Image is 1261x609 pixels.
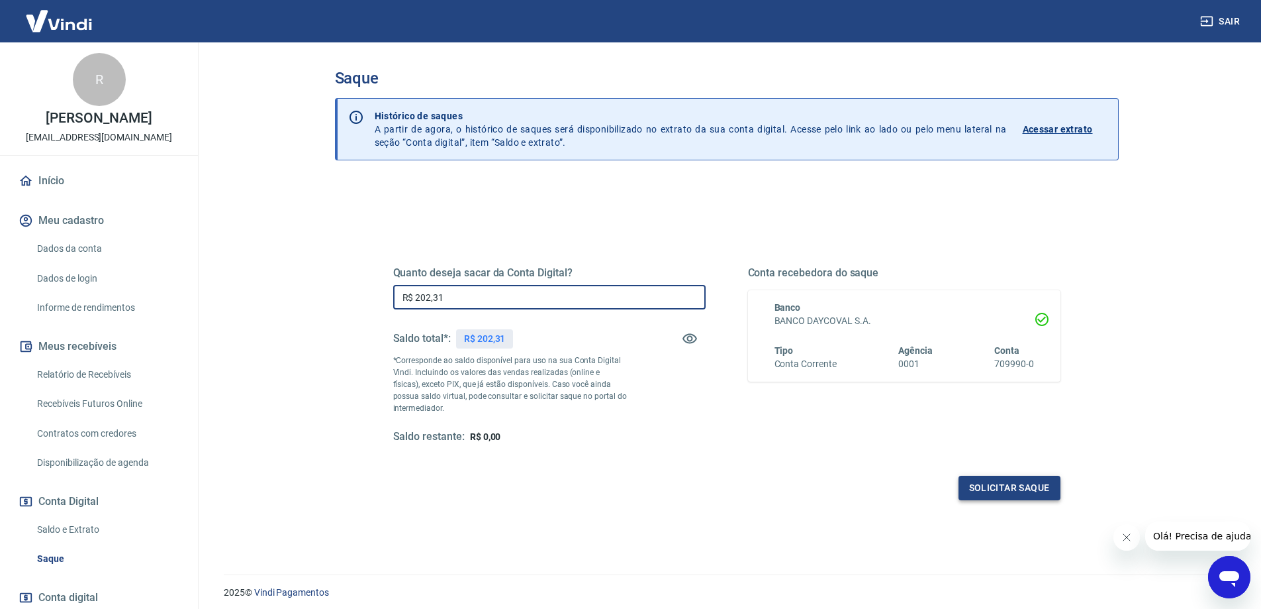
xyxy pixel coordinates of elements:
span: Banco [774,302,801,313]
a: Disponibilização de agenda [32,449,182,476]
iframe: Botão para abrir a janela de mensagens [1208,556,1250,598]
a: Informe de rendimentos [32,294,182,321]
iframe: Fechar mensagem [1113,524,1140,551]
p: A partir de agora, o histórico de saques será disponibilizado no extrato da sua conta digital. Ac... [375,109,1007,149]
h6: Conta Corrente [774,357,837,371]
a: Dados de login [32,265,182,292]
a: Início [16,166,182,195]
img: Vindi [16,1,102,41]
h5: Saldo total*: [393,332,451,345]
button: Solicitar saque [958,476,1060,500]
h3: Saque [335,69,1119,87]
a: Relatório de Recebíveis [32,361,182,388]
h5: Saldo restante: [393,430,465,444]
p: Histórico de saques [375,109,1007,123]
h6: 709990-0 [994,357,1034,371]
span: Tipo [774,345,794,356]
a: Acessar extrato [1023,109,1107,149]
a: Saque [32,545,182,573]
span: Conta [994,345,1019,356]
button: Sair [1197,9,1245,34]
h5: Quanto deseja sacar da Conta Digital? [393,266,706,280]
span: R$ 0,00 [470,431,501,442]
p: Acessar extrato [1023,123,1093,136]
div: R [73,53,126,106]
a: Dados da conta [32,235,182,262]
a: Recebíveis Futuros Online [32,390,182,417]
p: R$ 202,31 [464,332,506,346]
span: Conta digital [38,588,98,607]
iframe: Mensagem da empresa [1145,522,1250,551]
p: 2025 © [224,586,1229,600]
span: Olá! Precisa de ajuda? [8,9,111,20]
a: Saldo e Extrato [32,516,182,543]
h6: 0001 [898,357,933,371]
p: [EMAIL_ADDRESS][DOMAIN_NAME] [26,131,172,144]
h5: Conta recebedora do saque [748,266,1060,280]
a: Vindi Pagamentos [254,587,329,598]
button: Meus recebíveis [16,332,182,361]
h6: BANCO DAYCOVAL S.A. [774,314,1034,328]
span: Agência [898,345,933,356]
p: [PERSON_NAME] [46,111,152,125]
button: Conta Digital [16,487,182,516]
a: Contratos com credores [32,420,182,447]
p: *Corresponde ao saldo disponível para uso na sua Conta Digital Vindi. Incluindo os valores das ve... [393,355,628,414]
button: Meu cadastro [16,206,182,235]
